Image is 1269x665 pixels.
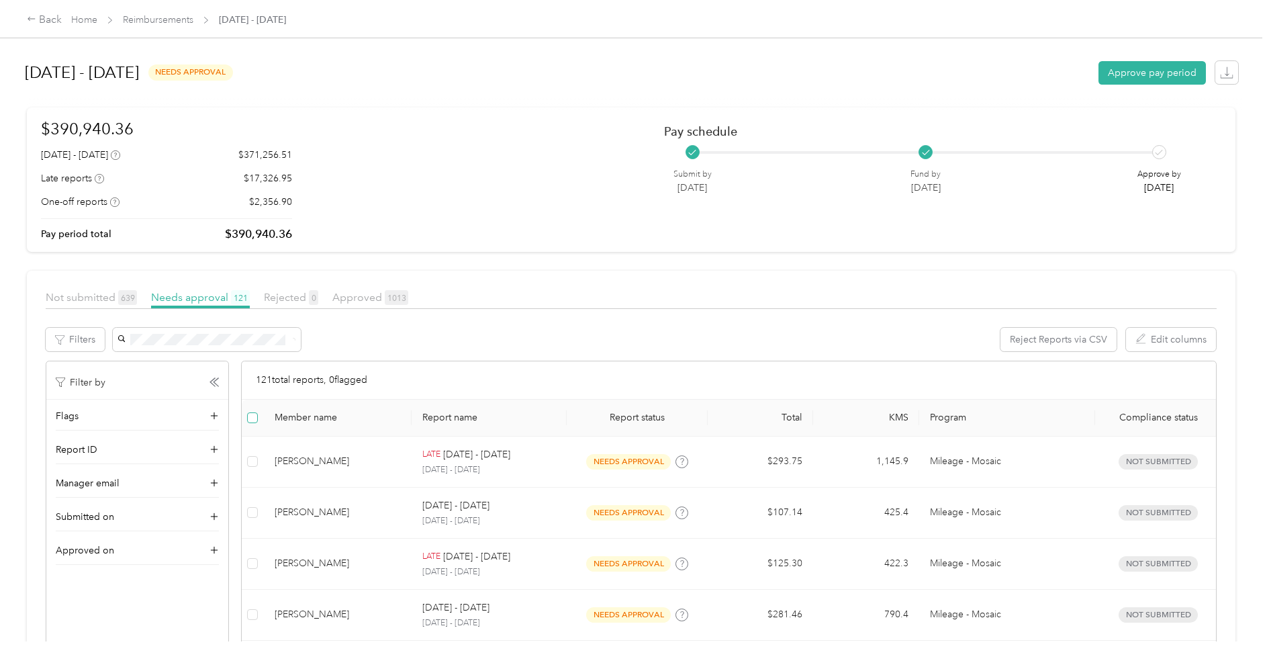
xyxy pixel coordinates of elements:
span: Not submitted [1119,454,1198,470]
span: Not submitted [1119,607,1198,623]
div: [PERSON_NAME] [275,454,401,469]
span: Manager email [56,476,120,490]
span: 121 [231,290,250,305]
td: 1,145.9 [813,437,919,488]
p: Approve by [1137,169,1181,181]
span: 0 [309,290,318,305]
a: Reimbursements [123,14,193,26]
p: Pay period total [41,227,111,241]
span: Report status [577,412,697,423]
span: Compliance status [1106,412,1211,423]
span: needs approval [586,505,671,521]
span: Approved on [56,543,114,558]
p: [DATE] - [DATE] [422,464,556,476]
td: $125.30 [708,539,813,590]
td: Mileage - Mosaic [919,488,1095,539]
span: Approved [332,291,408,304]
button: Edit columns [1126,328,1216,351]
p: [DATE] - [DATE] [422,498,489,513]
span: Flags [56,409,79,423]
p: [DATE] - [DATE] [443,447,510,462]
td: 425.4 [813,488,919,539]
td: Mileage - Mosaic [919,437,1095,488]
td: $281.46 [708,590,813,641]
span: [DATE] - [DATE] [219,13,286,27]
p: Mileage - Mosaic [930,556,1084,571]
div: Member name [275,412,401,423]
th: Program [919,400,1095,437]
span: Needs approval [151,291,250,304]
p: [DATE] - [DATE] [443,549,510,564]
span: Not submitted [1119,556,1198,572]
p: Submit by [673,169,712,181]
span: 639 [118,290,137,305]
p: Fund by [910,169,941,181]
span: Not submitted [46,291,137,304]
p: [DATE] - [DATE] [422,617,556,629]
p: [DATE] [910,181,941,195]
button: Approve pay period [1098,61,1206,85]
button: Filters [46,328,105,351]
p: [DATE] - [DATE] [422,515,556,527]
td: Mileage - Mosaic [919,590,1095,641]
div: [PERSON_NAME] [275,505,401,520]
p: LATE [422,449,440,461]
th: Report name [412,400,567,437]
a: Home [71,14,97,26]
span: needs approval [586,556,671,572]
p: $2,356.90 [249,195,292,209]
h1: [DATE] - [DATE] [25,56,139,89]
td: 422.3 [813,539,919,590]
h1: $390,940.36 [41,117,292,140]
span: Rejected [264,291,318,304]
div: One-off reports [41,195,120,209]
p: Mileage - Mosaic [930,454,1084,469]
h2: Pay schedule [664,124,1198,138]
p: Mileage - Mosaic [930,505,1084,520]
p: [DATE] [1137,181,1181,195]
p: Filter by [56,375,105,390]
p: [DATE] - [DATE] [422,601,489,615]
span: 1013 [385,290,408,305]
p: [DATE] [673,181,712,195]
div: [DATE] - [DATE] [41,148,120,162]
td: Mileage - Mosaic [919,539,1095,590]
div: Late reports [41,171,104,185]
span: needs approval [586,454,671,470]
td: $107.14 [708,488,813,539]
span: needs approval [148,64,233,80]
span: Submitted on [56,510,114,524]
button: Reject Reports via CSV [1000,328,1117,351]
div: Total [718,412,802,423]
span: Not submitted [1119,505,1198,521]
p: $390,940.36 [225,226,292,242]
div: [PERSON_NAME] [275,607,401,622]
div: KMS [824,412,908,423]
span: needs approval [586,607,671,623]
p: $17,326.95 [244,171,292,185]
p: $371,256.51 [238,148,292,162]
td: 790.4 [813,590,919,641]
p: Mileage - Mosaic [930,607,1084,622]
p: [DATE] - [DATE] [422,566,556,578]
div: [PERSON_NAME] [275,556,401,571]
div: Back [27,12,62,28]
div: 121 total reports, 0 flagged [242,361,1216,400]
iframe: Everlance-gr Chat Button Frame [1194,590,1269,665]
td: $293.75 [708,437,813,488]
span: Report ID [56,443,97,457]
p: LATE [422,551,440,563]
th: Member name [264,400,412,437]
